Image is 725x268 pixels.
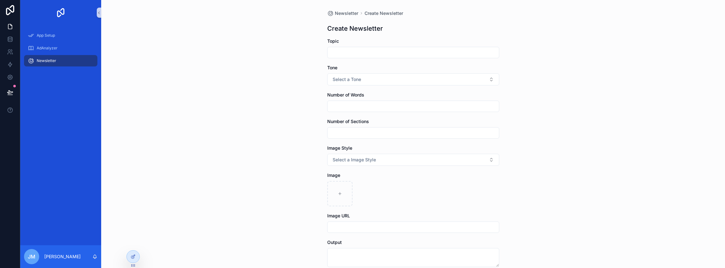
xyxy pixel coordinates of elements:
[24,55,97,66] a: Newsletter
[327,172,340,178] span: Image
[327,213,350,218] span: Image URL
[327,38,339,44] span: Topic
[333,76,361,83] span: Select a Tone
[24,30,97,41] a: App Setup
[44,253,81,260] p: [PERSON_NAME]
[327,73,499,85] button: Select Button
[327,119,369,124] span: Number of Sections
[327,10,358,16] a: Newsletter
[327,24,383,33] h1: Create Newsletter
[56,8,66,18] img: App logo
[327,154,499,166] button: Select Button
[37,58,56,63] span: Newsletter
[37,46,58,51] span: AdAnalyzer
[327,92,364,97] span: Number of Words
[365,10,403,16] a: Create Newsletter
[327,240,342,245] span: Output
[333,157,376,163] span: Select a Image Style
[28,253,35,260] span: JM
[24,42,97,54] a: AdAnalyzer
[20,25,101,75] div: scrollable content
[37,33,55,38] span: App Setup
[327,145,352,151] span: Image Style
[335,10,358,16] span: Newsletter
[327,65,337,70] span: Tone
